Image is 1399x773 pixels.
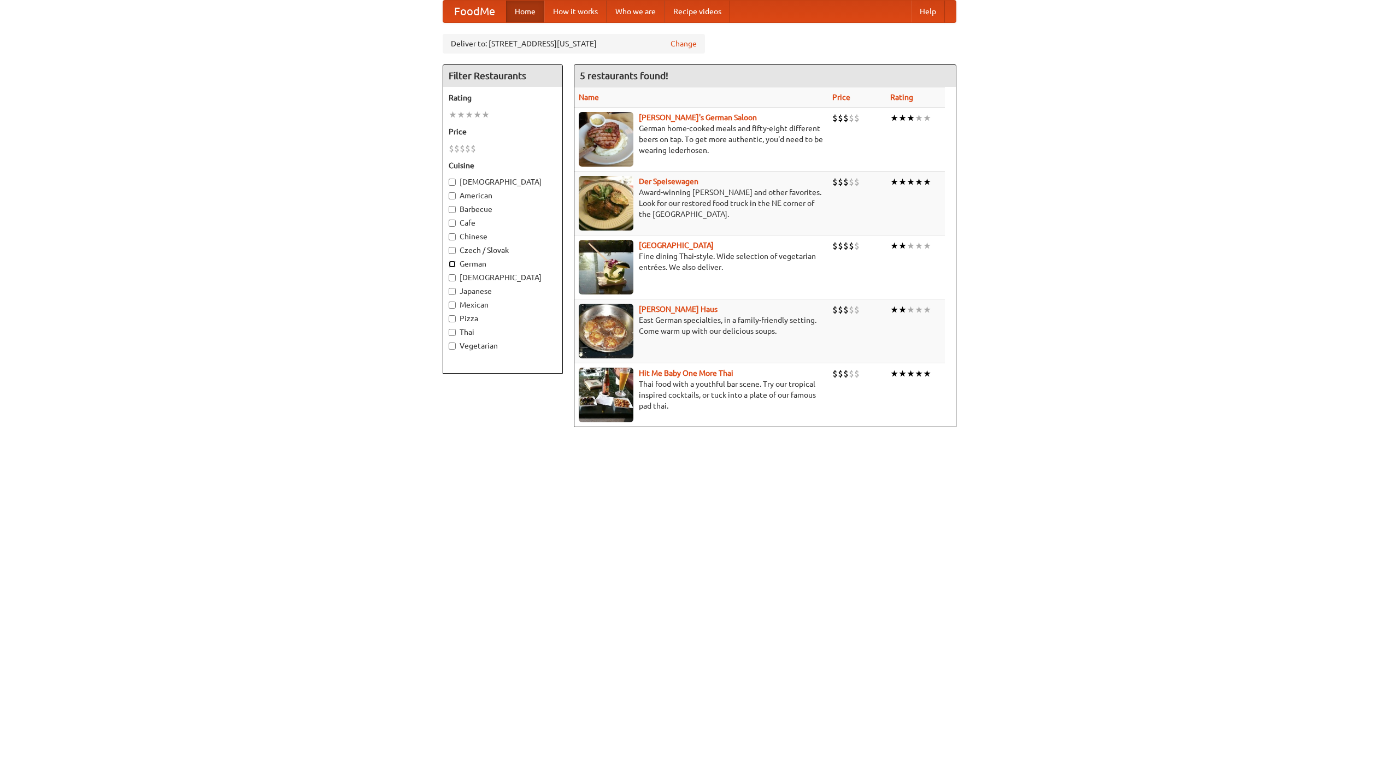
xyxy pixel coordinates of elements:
label: American [449,190,557,201]
label: [DEMOGRAPHIC_DATA] [449,176,557,187]
label: Chinese [449,231,557,242]
label: Pizza [449,313,557,324]
li: ★ [890,112,898,124]
li: $ [843,112,849,124]
a: [GEOGRAPHIC_DATA] [639,241,714,250]
li: $ [838,304,843,316]
b: Hit Me Baby One More Thai [639,369,733,377]
li: ★ [457,109,465,121]
a: Home [506,1,544,22]
li: $ [843,304,849,316]
li: ★ [481,109,490,121]
p: Award-winning [PERSON_NAME] and other favorites. Look for our restored food truck in the NE corne... [579,187,824,220]
a: Rating [890,93,913,102]
label: Mexican [449,299,557,310]
li: ★ [907,304,915,316]
li: ★ [898,240,907,252]
li: ★ [915,240,923,252]
li: ★ [907,368,915,380]
li: $ [849,112,854,124]
li: ★ [898,304,907,316]
input: Thai [449,329,456,336]
a: FoodMe [443,1,506,22]
input: Japanese [449,288,456,295]
li: ★ [890,304,898,316]
li: ★ [923,176,931,188]
img: esthers.jpg [579,112,633,167]
li: $ [849,176,854,188]
img: babythai.jpg [579,368,633,422]
li: $ [854,112,860,124]
p: German home-cooked meals and fifty-eight different beers on tap. To get more authentic, you'd nee... [579,123,824,156]
a: Change [671,38,697,49]
a: How it works [544,1,607,22]
li: ★ [473,109,481,121]
li: ★ [915,368,923,380]
input: Mexican [449,302,456,309]
li: $ [460,143,465,155]
li: $ [849,368,854,380]
label: Czech / Slovak [449,245,557,256]
a: Der Speisewagen [639,177,698,186]
img: speisewagen.jpg [579,176,633,231]
li: $ [832,176,838,188]
input: American [449,192,456,199]
p: Fine dining Thai-style. Wide selection of vegetarian entrées. We also deliver. [579,251,824,273]
li: ★ [907,112,915,124]
li: $ [838,368,843,380]
label: Thai [449,327,557,338]
li: ★ [915,112,923,124]
div: Deliver to: [STREET_ADDRESS][US_STATE] [443,34,705,54]
label: German [449,258,557,269]
label: Cafe [449,217,557,228]
li: $ [832,112,838,124]
h5: Price [449,126,557,137]
label: Vegetarian [449,340,557,351]
li: $ [843,176,849,188]
h5: Rating [449,92,557,103]
li: ★ [898,112,907,124]
li: ★ [907,240,915,252]
a: Recipe videos [665,1,730,22]
img: kohlhaus.jpg [579,304,633,358]
a: [PERSON_NAME] Haus [639,305,718,314]
li: ★ [465,109,473,121]
li: $ [832,368,838,380]
a: Who we are [607,1,665,22]
li: ★ [907,176,915,188]
li: ★ [923,304,931,316]
li: ★ [449,109,457,121]
li: $ [843,240,849,252]
a: Price [832,93,850,102]
li: ★ [890,368,898,380]
li: ★ [890,176,898,188]
li: ★ [915,304,923,316]
li: $ [454,143,460,155]
li: $ [849,240,854,252]
input: Barbecue [449,206,456,213]
input: Czech / Slovak [449,247,456,254]
li: $ [832,240,838,252]
label: Japanese [449,286,557,297]
li: $ [471,143,476,155]
li: ★ [898,368,907,380]
a: Help [911,1,945,22]
input: Pizza [449,315,456,322]
input: Chinese [449,233,456,240]
li: $ [465,143,471,155]
input: German [449,261,456,268]
li: $ [832,304,838,316]
li: ★ [923,112,931,124]
input: [DEMOGRAPHIC_DATA] [449,274,456,281]
li: $ [838,112,843,124]
a: [PERSON_NAME]'s German Saloon [639,113,757,122]
li: $ [854,304,860,316]
li: $ [838,176,843,188]
li: $ [449,143,454,155]
li: $ [843,368,849,380]
input: [DEMOGRAPHIC_DATA] [449,179,456,186]
label: Barbecue [449,204,557,215]
ng-pluralize: 5 restaurants found! [580,70,668,81]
